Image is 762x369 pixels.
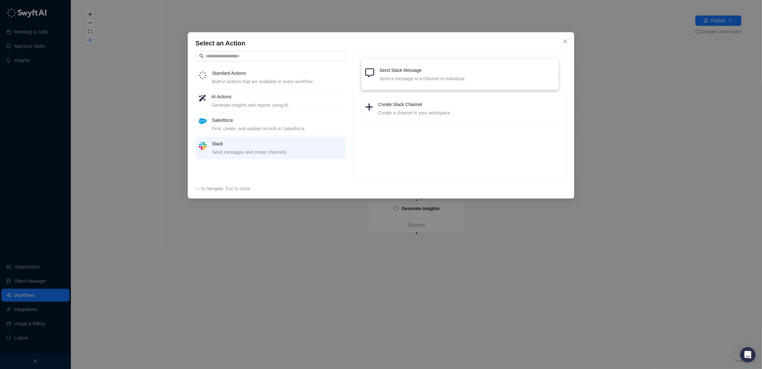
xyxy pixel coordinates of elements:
h4: Create Slack Channel [378,101,555,108]
h4: Standard Actions [212,70,342,77]
h4: Send Slack Message [379,67,555,74]
span: Esc to close [226,186,250,191]
img: logo-small-inverted-DW8HDUn_.png [199,71,207,79]
span: search [199,54,204,58]
span: ↑↓ to navigate [195,186,223,191]
h4: AI Actions [212,93,342,100]
div: Send messages and create channels. [212,149,342,156]
h4: Salesforce [212,117,342,124]
div: Built-in actions that are available in every workflow. [212,78,342,85]
span: close [563,39,568,44]
button: Close [560,36,570,46]
img: slack-Cn3INd-T.png [199,142,207,150]
div: Create a channel in your workspace. [378,109,555,116]
img: salesforce-ChMvK6Xa.png [199,118,207,124]
div: Generate insights and reports using AI. [212,102,342,109]
div: Open Intercom Messenger [740,347,756,363]
h4: Select an Action [195,39,567,48]
h4: Slack [212,140,342,147]
div: Send a message to a channel or individual. [379,75,555,82]
div: Find, create, and update records in Salesforce. [212,125,342,132]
